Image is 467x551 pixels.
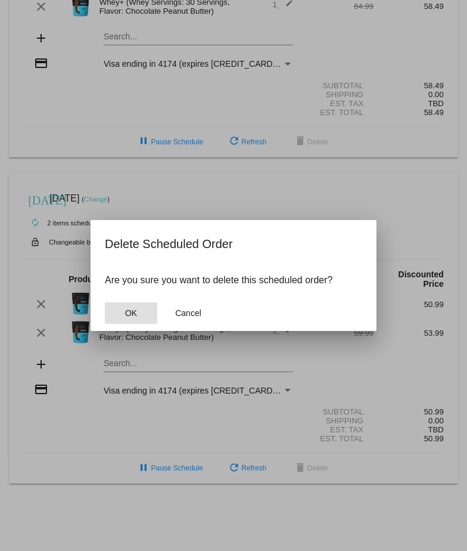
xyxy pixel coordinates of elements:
[125,308,137,318] span: OK
[105,275,362,286] p: Are you sure you want to delete this scheduled order?
[105,302,157,324] button: Close dialog
[175,308,201,318] span: Cancel
[162,302,214,324] button: Close dialog
[105,234,362,253] h2: Delete Scheduled Order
